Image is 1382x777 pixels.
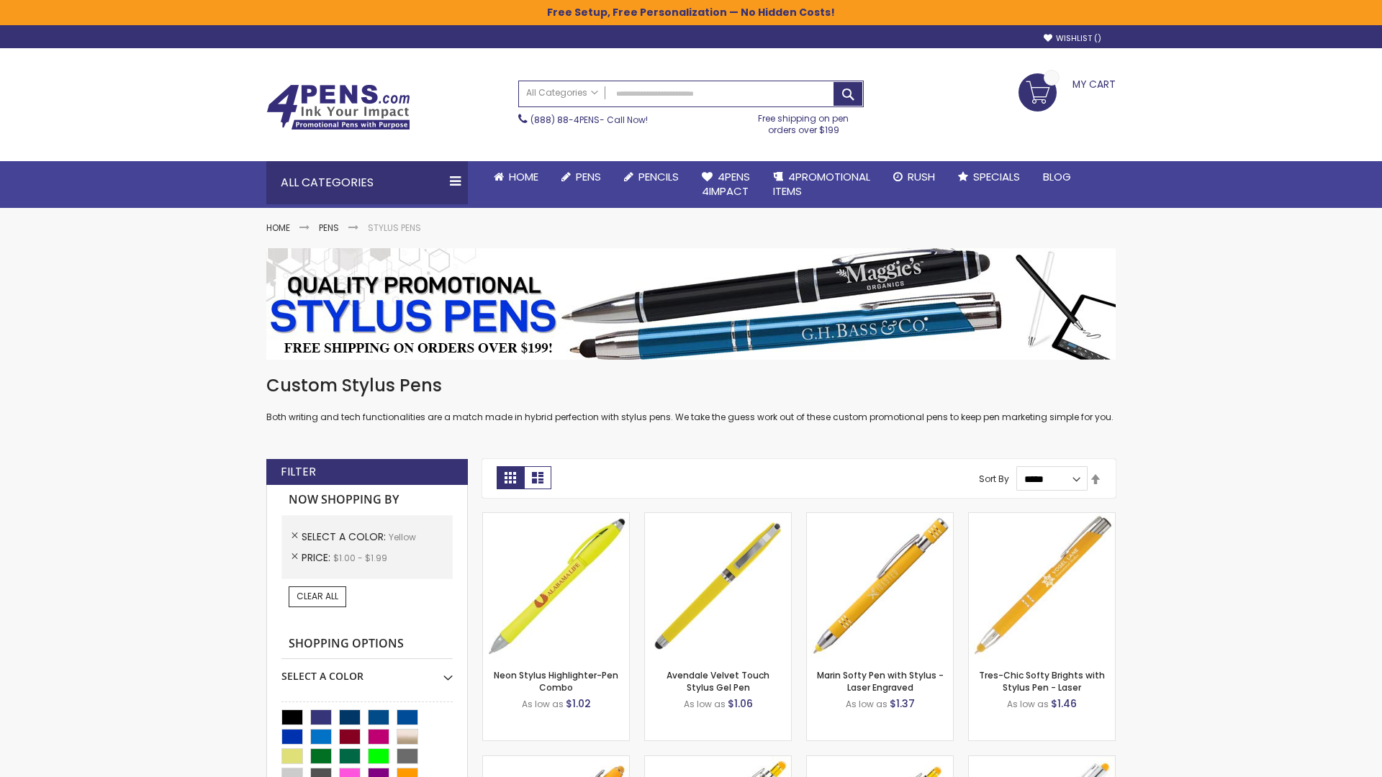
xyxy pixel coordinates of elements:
[297,590,338,602] span: Clear All
[368,222,421,234] strong: Stylus Pens
[266,84,410,130] img: 4Pens Custom Pens and Promotional Products
[389,531,416,543] span: Yellow
[969,513,1115,659] img: Tres-Chic Softy Brights with Stylus Pen - Laser-Yellow
[281,629,453,660] strong: Shopping Options
[482,161,550,193] a: Home
[762,161,882,208] a: 4PROMOTIONALITEMS
[302,530,389,544] span: Select A Color
[807,512,953,524] a: Marin Softy Pen with Stylus - Laser Engraved-Yellow
[522,698,564,710] span: As low as
[497,466,524,489] strong: Grid
[969,512,1115,524] a: Tres-Chic Softy Brights with Stylus Pen - Laser-Yellow
[281,485,453,515] strong: Now Shopping by
[744,107,864,136] div: Free shipping on pen orders over $199
[483,512,629,524] a: Neon Stylus Highlighter-Pen Combo-Yellow
[1044,33,1101,44] a: Wishlist
[667,669,769,693] a: Avendale Velvet Touch Stylus Gel Pen
[807,513,953,659] img: Marin Softy Pen with Stylus - Laser Engraved-Yellow
[1031,161,1083,193] a: Blog
[526,87,598,99] span: All Categories
[566,696,591,711] span: $1.02
[483,513,629,659] img: Neon Stylus Highlighter-Pen Combo-Yellow
[645,512,791,524] a: Avendale Velvet Touch Stylus Gel Pen-Yellow
[846,698,888,710] span: As low as
[266,222,290,234] a: Home
[281,464,316,480] strong: Filter
[979,669,1105,693] a: Tres-Chic Softy Brights with Stylus Pen - Laser
[266,374,1116,397] h1: Custom Stylus Pens
[519,81,605,105] a: All Categories
[266,248,1116,360] img: Stylus Pens
[509,169,538,184] span: Home
[302,550,333,565] span: Price
[333,552,387,564] span: $1.00 - $1.99
[979,473,1009,485] label: Sort By
[969,755,1115,768] a: Tres-Chic Softy with Stylus Top Pen - ColorJet-Yellow
[882,161,947,193] a: Rush
[1051,696,1077,711] span: $1.46
[645,513,791,659] img: Avendale Velvet Touch Stylus Gel Pen-Yellow
[1007,698,1049,710] span: As low as
[483,755,629,768] a: Ellipse Softy Brights with Stylus Pen - Laser-Yellow
[494,669,618,693] a: Neon Stylus Highlighter-Pen Combo
[973,169,1020,184] span: Specials
[645,755,791,768] a: Phoenix Softy Brights with Stylus Pen - Laser-Yellow
[947,161,1031,193] a: Specials
[281,659,453,683] div: Select A Color
[773,169,870,199] span: 4PROMOTIONAL ITEMS
[530,114,648,126] span: - Call Now!
[613,161,690,193] a: Pencils
[289,586,346,606] a: Clear All
[576,169,601,184] span: Pens
[319,222,339,234] a: Pens
[638,169,679,184] span: Pencils
[690,161,762,208] a: 4Pens4impact
[817,669,944,693] a: Marin Softy Pen with Stylus - Laser Engraved
[266,374,1116,424] div: Both writing and tech functionalities are a match made in hybrid perfection with stylus pens. We ...
[530,114,600,126] a: (888) 88-4PENS
[807,755,953,768] a: Phoenix Softy Brights Gel with Stylus Pen - Laser-Yellow
[550,161,613,193] a: Pens
[266,161,468,204] div: All Categories
[702,169,750,199] span: 4Pens 4impact
[728,696,753,711] span: $1.06
[908,169,935,184] span: Rush
[890,696,915,711] span: $1.37
[1043,169,1071,184] span: Blog
[684,698,726,710] span: As low as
